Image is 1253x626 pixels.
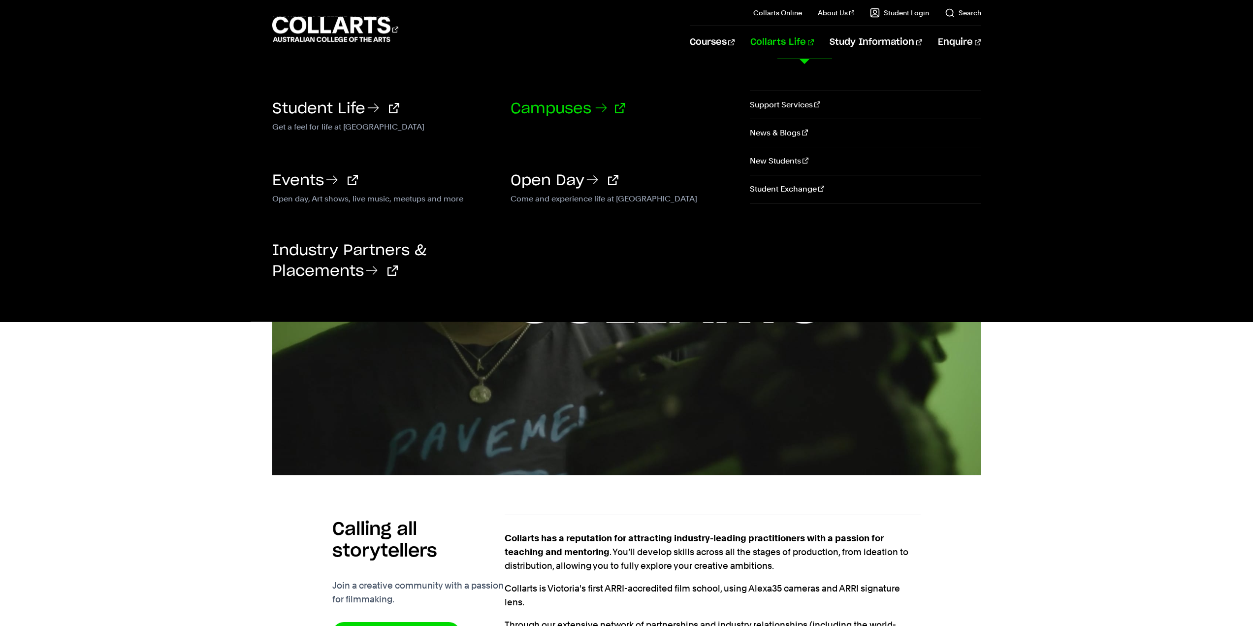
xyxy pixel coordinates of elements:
p: . You’ll develop skills across all the stages of production, from ideation to distribution, allow... [505,531,921,573]
a: Student Life [272,101,399,116]
strong: Collarts has a reputation for attracting industry-leading practitioners with a passion for teachi... [505,533,884,557]
p: Come and experience life at [GEOGRAPHIC_DATA] [511,192,734,204]
p: Collarts is Victoria's first ARRI-accredited film school, using Alexa35 cameras and ARRI signatur... [505,582,921,609]
a: Student Exchange [750,175,981,203]
h2: Calling all storytellers [332,519,505,562]
p: Join a creative community with a passion for filmmaking. [332,579,505,606]
a: Support Services [750,91,981,119]
a: News & Blogs [750,119,981,147]
a: Collarts Life [750,26,814,59]
div: Go to homepage [272,15,398,43]
a: Campuses [511,101,625,116]
a: Search [945,8,981,18]
a: Industry Partners & Placements [272,243,426,279]
a: New Students [750,147,981,175]
a: Enquire [938,26,981,59]
a: Courses [690,26,735,59]
a: Open Day [511,173,618,188]
p: Open day, Art shows, live music, meetups and more [272,192,496,204]
a: Study Information [830,26,922,59]
a: Events [272,173,358,188]
p: Get a feel for life at [GEOGRAPHIC_DATA] [272,120,496,132]
a: Student Login [870,8,929,18]
a: Collarts Online [753,8,802,18]
a: About Us [818,8,854,18]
